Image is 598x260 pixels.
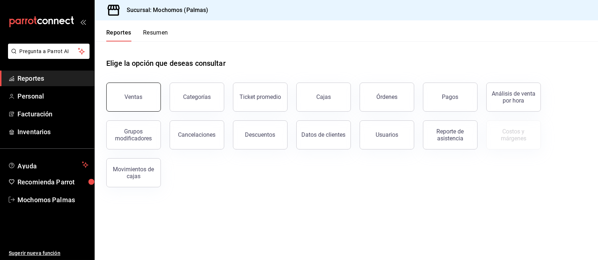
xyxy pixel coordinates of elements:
[245,131,276,138] div: Descuentos
[106,120,161,149] button: Grupos modificadores
[376,131,398,138] div: Usuarios
[106,158,161,187] button: Movimientos de cajas
[491,128,536,142] div: Costos y márgenes
[360,120,414,149] button: Usuarios
[17,160,79,169] span: Ayuda
[316,93,331,101] div: Cajas
[8,44,90,59] button: Pregunta a Parrot AI
[360,83,414,112] button: Órdenes
[170,120,224,149] button: Cancelaciones
[233,120,288,149] button: Descuentos
[423,83,478,112] button: Pagos
[5,53,90,60] a: Pregunta a Parrot AI
[121,6,209,15] h3: Sucursal: Mochomos (Palmas)
[170,83,224,112] button: Categorías
[17,127,88,137] span: Inventarios
[80,19,86,25] button: open_drawer_menu
[106,29,168,41] div: navigation tabs
[106,29,131,41] button: Reportes
[486,83,541,112] button: Análisis de venta por hora
[106,83,161,112] button: Ventas
[17,73,88,83] span: Reportes
[17,195,88,205] span: Mochomos Palmas
[17,91,88,101] span: Personal
[239,93,281,100] div: Ticket promedio
[17,109,88,119] span: Facturación
[111,128,156,142] div: Grupos modificadores
[20,48,78,55] span: Pregunta a Parrot AI
[428,128,473,142] div: Reporte de asistencia
[178,131,216,138] div: Cancelaciones
[442,93,459,100] div: Pagos
[486,120,541,149] button: Contrata inventarios para ver este reporte
[9,249,88,257] span: Sugerir nueva función
[296,83,351,112] a: Cajas
[302,131,346,138] div: Datos de clientes
[125,93,143,100] div: Ventas
[296,120,351,149] button: Datos de clientes
[111,166,156,180] div: Movimientos de cajas
[17,177,88,187] span: Recomienda Parrot
[491,90,536,104] div: Análisis de venta por hora
[423,120,478,149] button: Reporte de asistencia
[233,83,288,112] button: Ticket promedio
[376,93,397,100] div: Órdenes
[183,93,211,100] div: Categorías
[106,58,226,69] h1: Elige la opción que deseas consultar
[143,29,168,41] button: Resumen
